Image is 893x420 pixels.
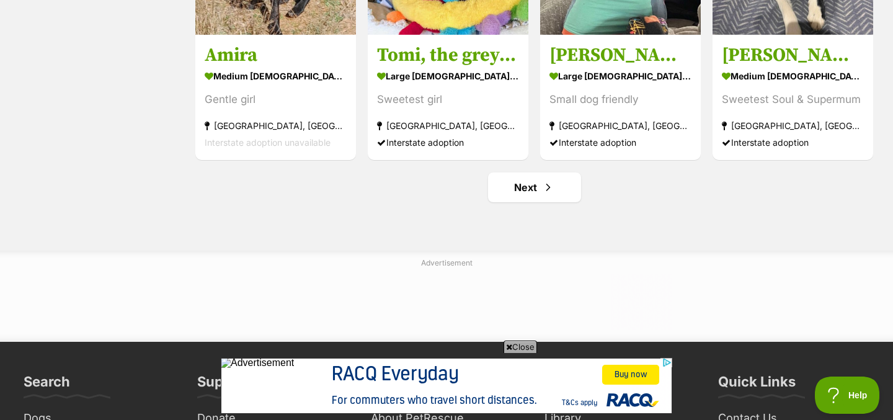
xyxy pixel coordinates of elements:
[205,137,331,148] span: Interstate adoption unavailable
[722,117,864,134] div: [GEOGRAPHIC_DATA], [GEOGRAPHIC_DATA]
[221,358,672,414] iframe: Advertisement
[377,67,519,85] div: large [DEMOGRAPHIC_DATA] Dog
[540,34,701,160] a: [PERSON_NAME], the Greyhound large [DEMOGRAPHIC_DATA] Dog Small dog friendly [GEOGRAPHIC_DATA], [...
[368,34,528,160] a: Tomi, the greyhound large [DEMOGRAPHIC_DATA] Dog Sweetest girl [GEOGRAPHIC_DATA], [GEOGRAPHIC_DAT...
[713,34,873,160] a: [PERSON_NAME] medium [DEMOGRAPHIC_DATA] Dog Sweetest Soul & Supermum [GEOGRAPHIC_DATA], [GEOGRAPH...
[549,67,691,85] div: large [DEMOGRAPHIC_DATA] Dog
[221,274,672,329] iframe: Advertisement
[205,43,347,67] h3: Amira
[195,34,356,160] a: Amira medium [DEMOGRAPHIC_DATA] Dog Gentle girl [GEOGRAPHIC_DATA], [GEOGRAPHIC_DATA] Interstate a...
[549,134,691,151] div: Interstate adoption
[377,43,519,67] h3: Tomi, the greyhound
[488,172,581,202] a: Next page
[549,91,691,108] div: Small dog friendly
[205,117,347,134] div: [GEOGRAPHIC_DATA], [GEOGRAPHIC_DATA]
[205,67,347,85] div: medium [DEMOGRAPHIC_DATA] Dog
[24,373,70,398] h3: Search
[722,67,864,85] div: medium [DEMOGRAPHIC_DATA] Dog
[549,117,691,134] div: [GEOGRAPHIC_DATA], [GEOGRAPHIC_DATA]
[377,117,519,134] div: [GEOGRAPHIC_DATA], [GEOGRAPHIC_DATA]
[722,43,864,67] h3: [PERSON_NAME]
[722,91,864,108] div: Sweetest Soul & Supermum
[205,91,347,108] div: Gentle girl
[504,341,537,353] span: Close
[718,373,796,398] h3: Quick Links
[377,91,519,108] div: Sweetest girl
[549,43,691,67] h3: [PERSON_NAME], the Greyhound
[722,134,864,151] div: Interstate adoption
[197,373,251,398] h3: Support
[815,377,881,414] iframe: Help Scout Beacon - Open
[377,134,519,151] div: Interstate adoption
[194,172,874,202] nav: Pagination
